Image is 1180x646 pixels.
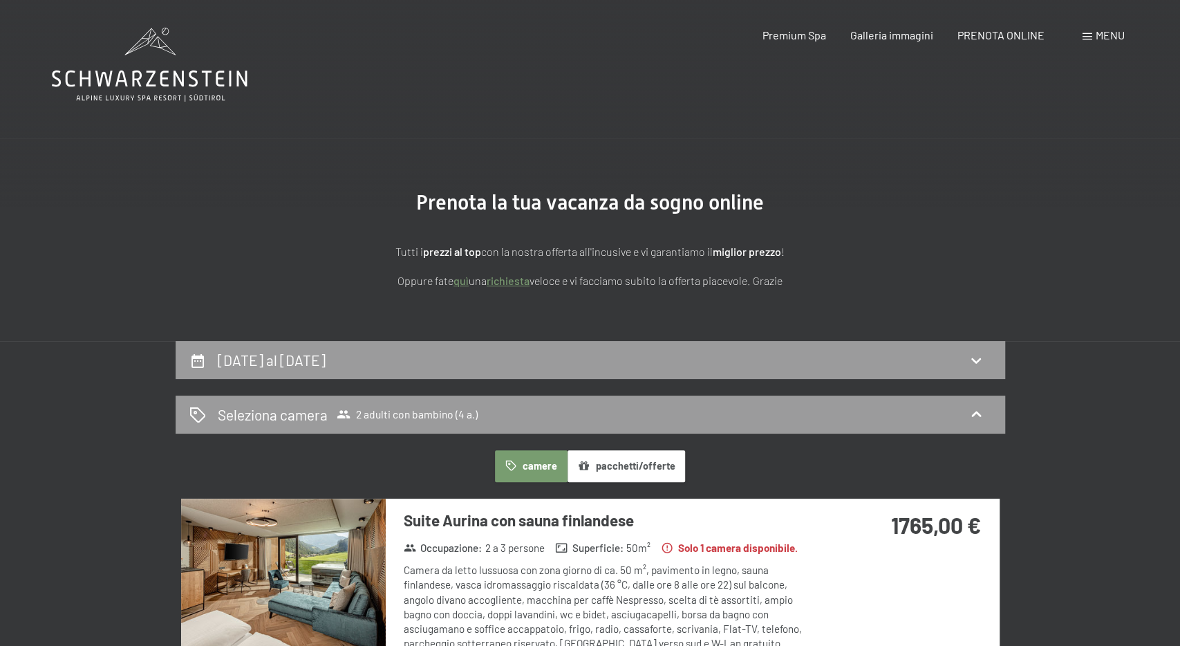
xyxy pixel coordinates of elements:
a: Galleria immagini [850,28,933,41]
strong: prezzi al top [423,245,481,258]
span: Menu [1096,28,1125,41]
span: 50 m² [626,541,650,555]
a: quì [453,274,469,287]
a: PRENOTA ONLINE [957,28,1045,41]
strong: Superficie : [555,541,624,555]
span: 2 a 3 persone [485,541,545,555]
strong: Occupazione : [404,541,483,555]
h3: Suite Aurina con sauna finlandese [404,510,815,531]
span: 2 adulti con bambino (4 a.) [337,407,478,421]
button: pacchetti/offerte [568,450,685,482]
h2: Seleziona camera [218,405,328,425]
strong: Solo 1 camera disponibile. [661,541,798,555]
strong: miglior prezzo [713,245,781,258]
span: Prenota la tua vacanza da sogno online [416,190,764,214]
button: camere [495,450,567,482]
strong: 1765,00 € [891,512,981,538]
p: Oppure fate una veloce e vi facciamo subito la offerta piacevole. Grazie [245,272,936,290]
p: Tutti i con la nostra offerta all'incusive e vi garantiamo il ! [245,243,936,261]
a: Premium Spa [762,28,825,41]
h2: [DATE] al [DATE] [218,351,326,369]
a: richiesta [487,274,530,287]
